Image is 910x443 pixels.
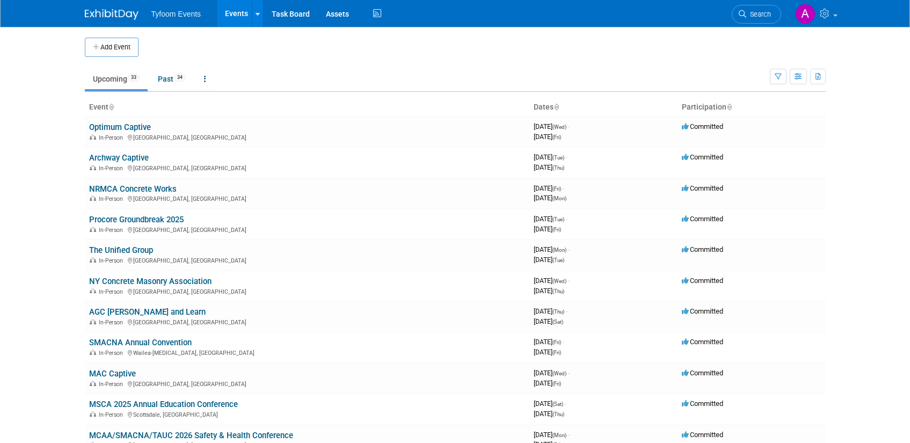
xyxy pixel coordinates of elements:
span: [DATE] [534,317,563,325]
span: Committed [682,431,723,439]
span: (Fri) [552,227,561,233]
span: (Wed) [552,371,566,376]
span: (Mon) [552,247,566,253]
span: - [563,184,564,192]
th: Participation [678,98,826,117]
span: Committed [682,400,723,408]
span: In-Person [99,134,126,141]
span: In-Person [99,288,126,295]
span: [DATE] [534,410,564,418]
span: In-Person [99,195,126,202]
span: [DATE] [534,153,567,161]
span: - [566,215,567,223]
a: The Unified Group [89,245,153,255]
span: (Tue) [552,216,564,222]
span: Tyfoom Events [151,10,201,18]
span: (Thu) [552,288,564,294]
a: Procore Groundbreak 2025 [89,215,184,224]
button: Add Event [85,38,139,57]
span: - [563,338,564,346]
span: Committed [682,369,723,377]
span: 33 [128,74,140,82]
a: Sort by Participation Type [726,103,732,111]
span: (Mon) [552,432,566,438]
img: In-Person Event [90,195,96,201]
span: Search [746,10,771,18]
span: [DATE] [534,369,570,377]
div: Scottsdale, [GEOGRAPHIC_DATA] [89,410,525,418]
span: - [568,245,570,253]
a: Sort by Event Name [108,103,114,111]
span: (Sat) [552,401,563,407]
span: Committed [682,277,723,285]
span: - [568,122,570,130]
img: ExhibitDay [85,9,139,20]
span: (Wed) [552,278,566,284]
span: [DATE] [534,379,561,387]
span: In-Person [99,165,126,172]
span: [DATE] [534,400,566,408]
div: Wailea-[MEDICAL_DATA], [GEOGRAPHIC_DATA] [89,348,525,357]
span: - [566,153,567,161]
th: Dates [529,98,678,117]
span: [DATE] [534,277,570,285]
span: (Thu) [552,165,564,171]
img: In-Person Event [90,288,96,294]
img: In-Person Event [90,257,96,263]
a: Optimum Captive [89,122,151,132]
img: In-Person Event [90,381,96,386]
span: [DATE] [534,245,570,253]
span: (Fri) [552,350,561,355]
span: [DATE] [534,431,570,439]
span: In-Person [99,350,126,357]
span: [DATE] [534,215,567,223]
span: (Tue) [552,257,564,263]
span: (Sat) [552,319,563,325]
img: In-Person Event [90,165,96,170]
span: (Fri) [552,186,561,192]
div: [GEOGRAPHIC_DATA], [GEOGRAPHIC_DATA] [89,379,525,388]
span: [DATE] [534,307,567,315]
div: [GEOGRAPHIC_DATA], [GEOGRAPHIC_DATA] [89,256,525,264]
span: - [568,369,570,377]
img: In-Person Event [90,350,96,355]
div: [GEOGRAPHIC_DATA], [GEOGRAPHIC_DATA] [89,133,525,141]
span: Committed [682,338,723,346]
span: - [568,277,570,285]
img: In-Person Event [90,319,96,324]
a: AGC [PERSON_NAME] and Learn [89,307,206,317]
a: Upcoming33 [85,69,148,89]
span: [DATE] [534,122,570,130]
span: [DATE] [534,338,564,346]
span: In-Person [99,319,126,326]
a: NY Concrete Masonry Association [89,277,212,286]
span: [DATE] [534,133,561,141]
a: Search [732,5,781,24]
a: Archway Captive [89,153,149,163]
div: [GEOGRAPHIC_DATA], [GEOGRAPHIC_DATA] [89,225,525,234]
th: Event [85,98,529,117]
span: [DATE] [534,225,561,233]
span: [DATE] [534,163,564,171]
span: Committed [682,307,723,315]
span: In-Person [99,411,126,418]
span: Committed [682,153,723,161]
span: (Fri) [552,339,561,345]
span: (Thu) [552,309,564,315]
span: (Wed) [552,124,566,130]
img: In-Person Event [90,134,96,140]
a: NRMCA Concrete Works [89,184,177,194]
span: (Fri) [552,134,561,140]
div: [GEOGRAPHIC_DATA], [GEOGRAPHIC_DATA] [89,163,525,172]
span: 34 [174,74,186,82]
span: (Fri) [552,381,561,387]
span: Committed [682,184,723,192]
span: (Thu) [552,411,564,417]
span: In-Person [99,257,126,264]
span: - [565,400,566,408]
a: Sort by Start Date [554,103,559,111]
span: (Tue) [552,155,564,161]
a: Past34 [150,69,194,89]
div: [GEOGRAPHIC_DATA], [GEOGRAPHIC_DATA] [89,317,525,326]
span: Committed [682,122,723,130]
